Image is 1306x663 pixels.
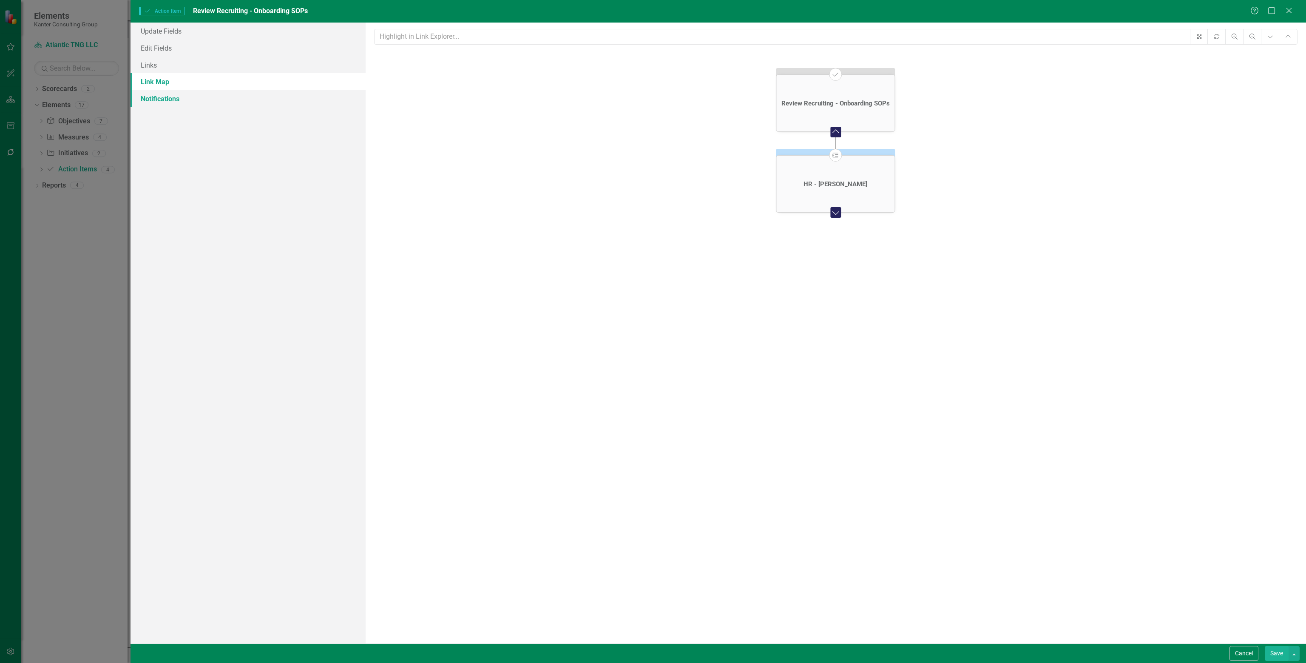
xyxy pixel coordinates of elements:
[131,57,366,74] a: Links
[131,73,366,90] a: Link Map
[131,40,366,57] a: Edit Fields
[139,7,184,15] span: Action Item
[1265,646,1289,661] button: Save
[131,23,366,40] a: Update Fields
[802,180,870,188] a: HR - [PERSON_NAME]
[374,29,1190,45] input: Highlight in Link Explorer...
[131,90,366,107] a: Notifications
[781,100,890,107] div: Review Recruiting - Onboarding SOPs
[779,100,892,107] a: Review Recruiting - Onboarding SOPs
[1229,646,1258,661] button: Cancel
[193,7,308,15] span: Review Recruiting - Onboarding SOPs
[804,180,868,188] div: HR - [PERSON_NAME]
